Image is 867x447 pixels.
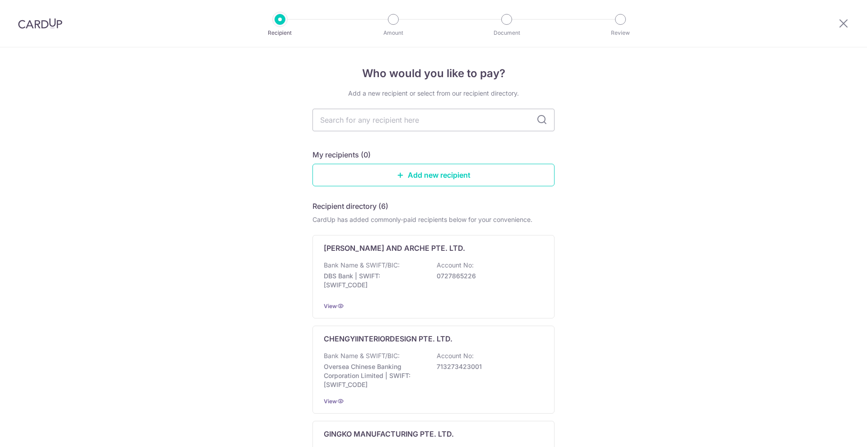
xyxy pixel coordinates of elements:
[324,333,452,344] p: CHENGYIINTERIORDESIGN PTE. LTD.
[312,215,555,224] div: CardUp has added commonly-paid recipients below for your convenience.
[437,261,474,270] p: Account No:
[312,164,555,186] a: Add new recipient
[312,201,388,212] h5: Recipient directory (6)
[473,28,540,37] p: Document
[312,89,555,98] div: Add a new recipient or select from our recipient directory.
[324,303,337,309] a: View
[324,261,400,270] p: Bank Name & SWIFT/BIC:
[324,362,425,389] p: Oversea Chinese Banking Corporation Limited | SWIFT: [SWIFT_CODE]
[587,28,654,37] p: Review
[437,362,538,371] p: 713273423001
[312,65,555,82] h4: Who would you like to pay?
[437,351,474,360] p: Account No:
[312,149,371,160] h5: My recipients (0)
[324,272,425,290] p: DBS Bank | SWIFT: [SWIFT_CODE]
[324,243,465,253] p: [PERSON_NAME] AND ARCHE PTE. LTD.
[247,28,313,37] p: Recipient
[437,272,538,281] p: 0727865226
[324,429,454,439] p: GINGKO MANUFACTURING PTE. LTD.
[360,28,427,37] p: Amount
[324,351,400,360] p: Bank Name & SWIFT/BIC:
[324,398,337,405] a: View
[312,109,555,131] input: Search for any recipient here
[18,18,62,29] img: CardUp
